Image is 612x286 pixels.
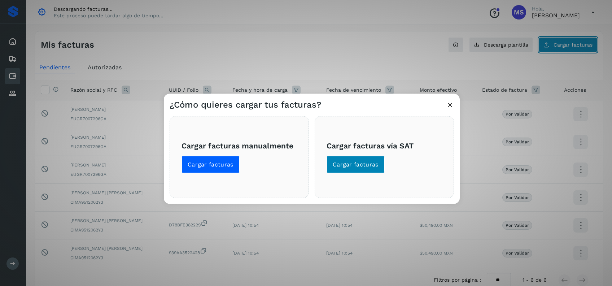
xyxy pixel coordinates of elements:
[333,161,379,169] span: Cargar facturas
[188,161,233,169] span: Cargar facturas
[327,141,442,150] h3: Cargar facturas vía SAT
[327,156,385,173] button: Cargar facturas
[182,156,240,173] button: Cargar facturas
[170,100,321,110] h3: ¿Cómo quieres cargar tus facturas?
[182,141,297,150] h3: Cargar facturas manualmente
